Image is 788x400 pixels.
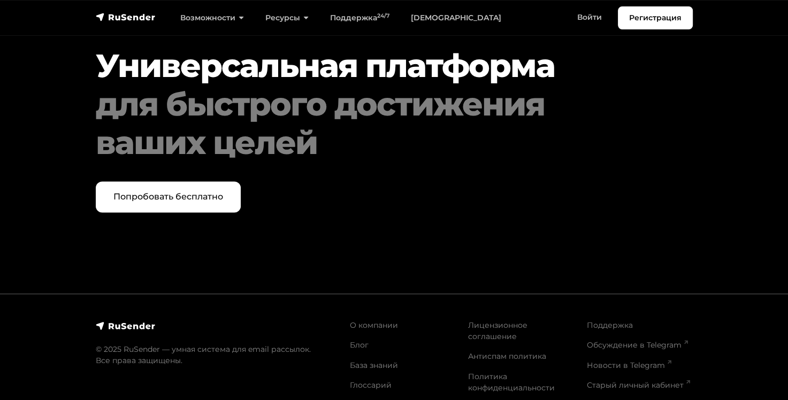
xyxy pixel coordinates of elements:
[96,47,642,162] h2: Универсальная платформа
[468,320,527,341] a: Лицензионное соглашение
[587,340,688,350] a: Обсуждение в Telegram
[567,6,613,28] a: Войти
[170,7,255,29] a: Возможности
[587,320,633,330] a: Поддержка
[319,7,400,29] a: Поддержка24/7
[468,371,555,392] a: Политика конфиденциальности
[96,344,337,366] p: © 2025 RuSender — умная система для email рассылок. Все права защищены.
[96,320,156,331] img: RuSender
[468,351,546,361] a: Антиспам политика
[618,6,693,29] a: Регистрация
[400,7,512,29] a: [DEMOGRAPHIC_DATA]
[96,181,241,212] a: Попробовать бесплатно
[587,380,690,389] a: Старый личный кабинет
[96,12,156,22] img: RuSender
[255,7,319,29] a: Ресурсы
[350,360,398,370] a: База знаний
[350,340,369,350] a: Блог
[377,12,389,19] sup: 24/7
[587,360,671,370] a: Новости в Telegram
[350,320,398,330] a: О компании
[96,85,642,162] div: для быстрого достижения ваших целей
[350,380,392,389] a: Глоссарий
